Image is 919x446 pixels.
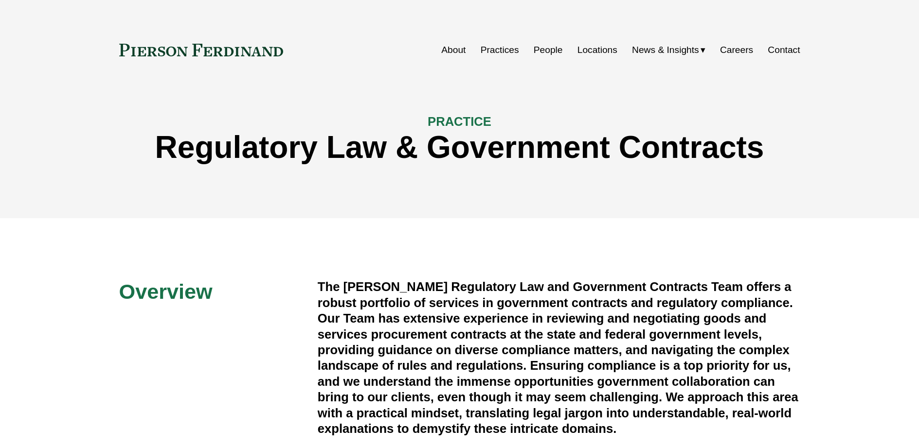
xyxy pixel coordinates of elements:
h4: The [PERSON_NAME] Regulatory Law and Government Contracts Team offers a robust portfolio of servi... [318,279,800,437]
a: Practices [481,41,519,59]
a: folder dropdown [632,41,705,59]
h1: Regulatory Law & Government Contracts [119,130,800,165]
a: Contact [768,41,800,59]
a: Careers [720,41,753,59]
a: About [441,41,466,59]
a: People [534,41,563,59]
a: Locations [577,41,617,59]
span: Overview [119,280,213,303]
span: PRACTICE [428,115,491,128]
span: News & Insights [632,42,699,59]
